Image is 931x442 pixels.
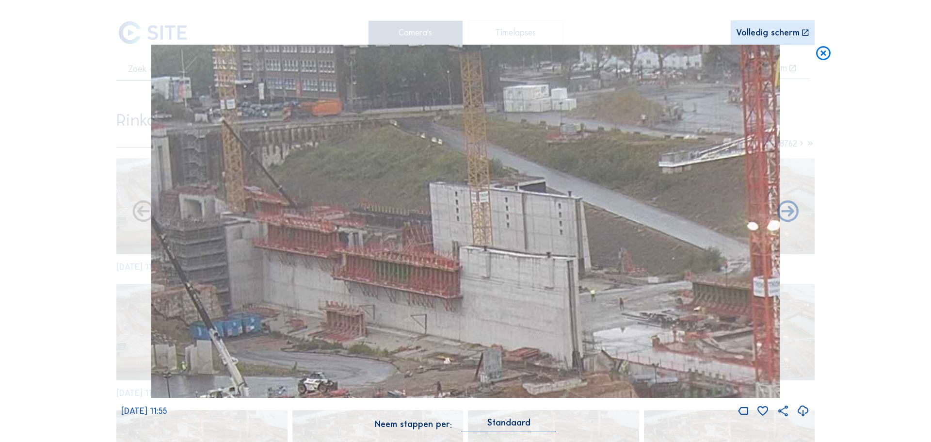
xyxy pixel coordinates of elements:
div: Standaard [487,418,530,427]
div: Standaard [461,418,556,431]
div: Neem stappen per: [375,420,452,429]
img: Image [151,45,780,398]
i: Back [775,199,801,225]
span: [DATE] 11:55 [121,406,167,416]
div: Volledig scherm [736,29,800,38]
i: Forward [130,199,156,225]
